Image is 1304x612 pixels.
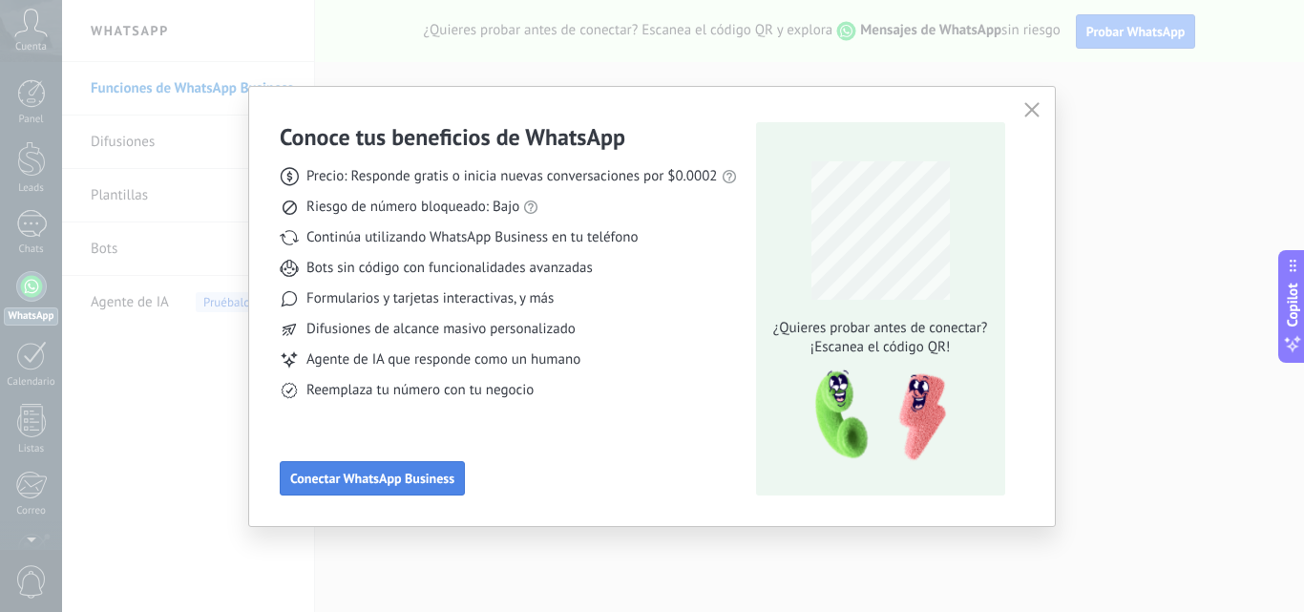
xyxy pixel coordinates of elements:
[768,338,993,357] span: ¡Escanea el código QR!
[306,381,534,400] span: Reemplaza tu número con tu negocio
[799,365,950,467] img: qr-pic-1x.png
[290,472,454,485] span: Conectar WhatsApp Business
[280,461,465,496] button: Conectar WhatsApp Business
[306,320,576,339] span: Difusiones de alcance masivo personalizado
[1283,283,1302,327] span: Copilot
[306,198,519,217] span: Riesgo de número bloqueado: Bajo
[306,228,638,247] span: Continúa utilizando WhatsApp Business en tu teléfono
[306,350,580,369] span: Agente de IA que responde como un humano
[306,167,718,186] span: Precio: Responde gratis o inicia nuevas conversaciones por $0.0002
[280,122,625,152] h3: Conoce tus beneficios de WhatsApp
[768,319,993,338] span: ¿Quieres probar antes de conectar?
[306,289,554,308] span: Formularios y tarjetas interactivas, y más
[306,259,593,278] span: Bots sin código con funcionalidades avanzadas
